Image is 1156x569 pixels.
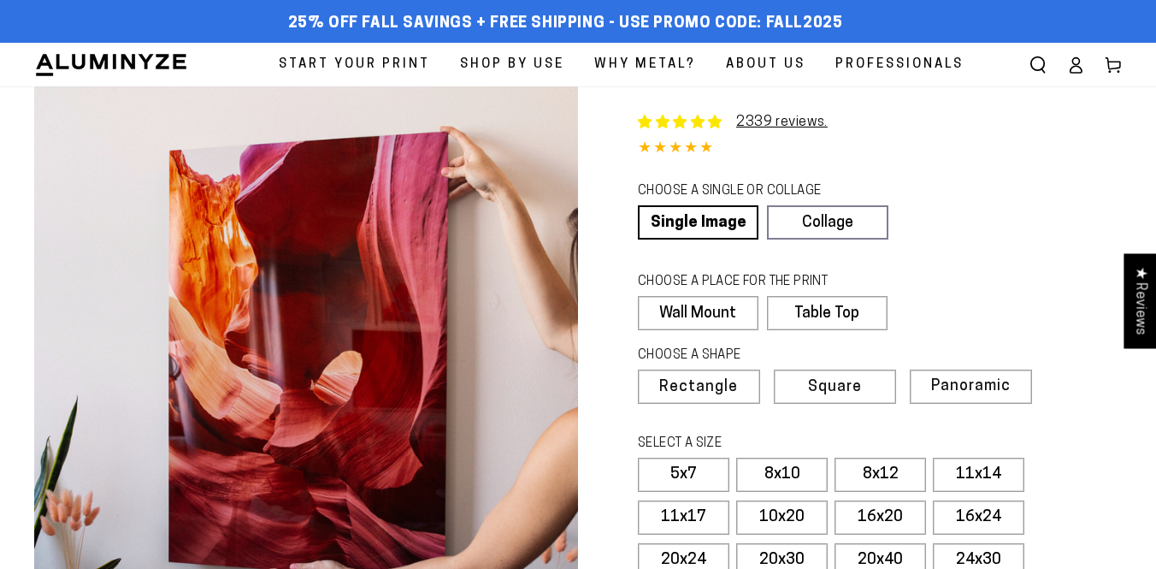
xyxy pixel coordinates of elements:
[638,296,758,330] label: Wall Mount
[823,43,976,86] a: Professionals
[447,43,577,86] a: Shop By Use
[835,458,926,492] label: 8x12
[594,53,696,76] span: Why Metal?
[460,53,564,76] span: Shop By Use
[638,205,758,240] a: Single Image
[638,273,871,292] legend: CHOOSE A PLACE FOR THE PRINT
[835,501,926,535] label: 16x20
[726,53,805,76] span: About Us
[638,182,872,201] legend: CHOOSE A SINGLE OR COLLAGE
[638,435,922,453] legend: SELECT A SIZE
[933,458,1024,492] label: 11x14
[279,53,430,76] span: Start Your Print
[736,458,828,492] label: 8x10
[736,116,828,129] a: 2339 reviews.
[835,53,964,76] span: Professionals
[266,43,443,86] a: Start Your Print
[34,52,188,78] img: Aluminyze
[1124,253,1156,348] div: Click to open Judge.me floating reviews tab
[638,501,729,535] label: 11x17
[713,43,818,86] a: About Us
[659,380,738,395] span: Rectangle
[931,378,1011,394] span: Panoramic
[638,458,729,492] label: 5x7
[638,137,1122,162] div: 4.84 out of 5.0 stars
[767,296,888,330] label: Table Top
[288,15,843,33] span: 25% off FALL Savings + Free Shipping - Use Promo Code: FALL2025
[736,501,828,535] label: 10x20
[767,205,888,240] a: Collage
[933,501,1024,535] label: 16x24
[638,347,874,365] legend: CHOOSE A SHAPE
[1019,46,1057,84] summary: Search our site
[581,43,709,86] a: Why Metal?
[808,380,862,395] span: Square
